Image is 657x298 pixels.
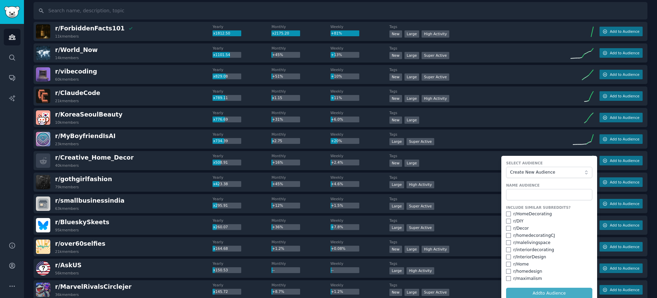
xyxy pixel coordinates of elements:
[404,30,420,38] div: Large
[389,203,404,210] div: Large
[404,95,420,102] div: Large
[213,289,228,294] span: x145.72
[272,225,283,229] span: +36%
[506,183,592,188] label: Name Audience
[331,225,343,229] span: +7.8%
[389,267,404,274] div: Large
[404,52,420,59] div: Large
[331,67,389,72] dt: Weekly
[331,24,389,29] dt: Weekly
[331,53,342,57] span: +13%
[331,175,389,180] dt: Weekly
[389,197,566,201] dt: Tags
[55,219,109,226] span: r/ BlueskySkeets
[55,240,105,247] span: r/ over60selfies
[331,289,343,294] span: +1.2%
[212,110,271,115] dt: Yearly
[389,175,566,180] dt: Tags
[600,134,643,144] button: Add to Audience
[213,246,228,250] span: x164.68
[213,139,228,143] span: x734.39
[331,74,342,78] span: +10%
[331,203,343,207] span: +1.5%
[272,139,282,143] span: x2.75
[331,182,343,186] span: +4.6%
[55,55,79,60] div: 14k members
[271,261,330,266] dt: Monthly
[331,160,343,164] span: +2.4%
[407,203,434,210] div: Super Active
[422,246,449,253] div: High Activity
[212,132,271,137] dt: Yearly
[212,240,271,244] dt: Yearly
[600,48,643,58] button: Add to Audience
[55,228,79,232] div: 95k members
[422,52,449,59] div: Super Active
[271,240,330,244] dt: Monthly
[389,181,404,188] div: Large
[272,246,284,250] span: +1.2%
[513,211,552,217] div: r/ HomeDecorating
[407,181,434,188] div: High Activity
[600,113,643,122] button: Add to Audience
[389,89,566,94] dt: Tags
[213,160,228,164] span: x508.91
[407,138,434,145] div: Super Active
[331,132,389,137] dt: Weekly
[272,74,283,78] span: +51%
[36,240,50,254] img: over60selfies
[610,115,639,120] span: Add to Audience
[212,175,271,180] dt: Yearly
[600,27,643,36] button: Add to Audience
[331,197,389,201] dt: Weekly
[331,89,389,94] dt: Weekly
[36,67,50,82] img: vibecoding
[4,6,20,18] img: GummySearch logo
[55,25,125,32] span: r/ ForbiddenFacts101
[331,139,342,143] span: +20%
[213,268,228,272] span: x150.53
[389,218,566,223] dt: Tags
[422,30,449,38] div: High Activity
[212,46,271,51] dt: Yearly
[389,289,402,296] div: New
[513,240,551,246] div: r/ malelivingspace
[212,67,271,72] dt: Yearly
[36,218,50,232] img: BlueskySkeets
[55,292,79,297] div: 36k members
[389,110,566,115] dt: Tags
[610,201,639,206] span: Add to Audience
[272,268,275,272] span: --
[600,91,643,101] button: Add to Audience
[271,24,330,29] dt: Monthly
[600,199,643,208] button: Add to Audience
[513,276,542,282] div: r/ maximalism
[331,110,389,115] dt: Weekly
[55,77,79,82] div: 60k members
[600,156,643,165] button: Add to Audience
[389,30,402,38] div: New
[213,203,228,207] span: x295.91
[610,266,639,271] span: Add to Audience
[213,31,230,35] span: x1812.50
[272,31,289,35] span: x2175.20
[389,160,402,167] div: New
[271,110,330,115] dt: Monthly
[610,72,639,77] span: Add to Audience
[610,244,639,249] span: Add to Audience
[422,95,449,102] div: High Activity
[331,218,389,223] dt: Weekly
[271,153,330,158] dt: Monthly
[55,34,79,39] div: 11k members
[212,261,271,266] dt: Yearly
[212,153,271,158] dt: Yearly
[506,167,592,178] button: Create New Audience
[389,73,402,81] div: New
[331,117,343,121] span: +6.0%
[389,46,566,51] dt: Tags
[513,247,554,253] div: r/ interiordecorating
[513,254,546,260] div: r/ InteriorDesign
[272,53,283,57] span: +45%
[213,117,228,121] span: x776.69
[513,269,542,275] div: r/ homedesign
